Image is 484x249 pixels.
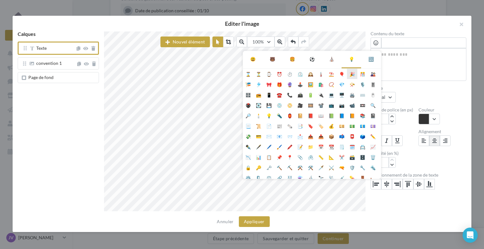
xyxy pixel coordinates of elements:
[274,162,285,173] li: 🔨
[285,69,295,79] li: ⏱️
[368,79,378,89] li: 🎚️
[357,162,368,173] li: 🔧
[243,100,253,110] li: 🖲️
[285,121,295,131] li: 🗞️
[326,121,337,131] li: 💰
[357,100,368,110] li: 📼
[349,56,354,62] div: 💡
[250,56,256,62] div: 😃
[371,31,466,36] label: Contenu du texte
[357,69,368,79] li: 🎊
[357,110,368,121] li: 📚
[253,69,264,79] li: ⏳
[347,110,357,121] li: 📙
[337,69,347,79] li: 🎈
[247,37,274,47] button: 100%
[357,121,368,131] li: 💶
[316,121,326,131] li: 🏷️
[295,100,305,110] li: 🎥
[368,152,378,162] li: 🗑️
[316,110,326,121] li: 📖
[463,228,478,243] div: Open Intercom Messenger
[326,100,337,110] li: 📺
[295,141,305,152] li: 📝
[357,89,368,100] li: ⌨️
[264,79,274,89] li: 🎀
[264,100,274,110] li: 💾
[36,60,62,66] span: convention 1
[337,110,347,121] li: 📘
[347,121,357,131] li: 💵
[371,92,396,103] button: Arial
[316,173,326,183] li: 🔭
[264,141,274,152] li: 🖊️
[357,173,368,183] li: 🚪
[326,110,337,121] li: 📗
[337,121,347,131] li: 💴
[274,173,285,183] li: 🔗
[305,121,316,131] li: 🔖
[243,69,253,79] li: ⌛
[337,141,347,152] li: 🗒️
[418,108,466,112] label: Couleur
[305,79,316,89] li: 🖼️
[368,89,378,100] li: 🖱️
[253,141,264,152] li: 🖋️
[347,162,357,173] li: 🛡️
[371,108,418,112] label: Taille de police (en px)
[305,162,316,173] li: 🛠️
[264,152,274,162] li: 📋
[270,56,275,62] div: 🐻
[347,100,357,110] li: 📹
[368,69,378,79] li: 🎎
[295,121,305,131] li: 📑
[285,79,295,89] li: 🔮
[285,152,295,162] li: 📍
[326,89,337,100] li: 💻
[368,110,378,121] li: 📓
[295,162,305,173] li: ⚒️
[243,89,253,100] li: 🎛️
[274,89,285,100] li: ☎️
[36,45,47,51] span: Texte
[239,216,270,227] button: Appliquer
[253,100,264,110] li: 💽
[357,152,368,162] li: 🗄️
[243,152,253,162] li: 📉
[337,162,347,173] li: 🔫
[253,131,264,141] li: 💳
[337,100,347,110] li: 📷
[253,110,264,121] li: 🕯️
[368,141,378,152] li: 📈
[243,173,253,183] li: ⚙️
[274,110,285,121] li: 🔦
[285,162,295,173] li: ⛏️
[337,89,347,100] li: 🖥️
[253,173,264,183] li: 🗜️
[316,152,326,162] li: 📏
[368,100,378,110] li: 🔍
[243,121,253,131] li: 📃
[305,110,316,121] li: 📕
[305,69,316,79] li: 🕰️
[337,152,347,162] li: ✂️
[274,100,285,110] li: 💿
[264,131,274,141] li: ✉️
[28,75,54,80] span: Page de fond
[264,121,274,131] li: 📄
[160,37,210,47] button: Nouvel élément
[347,152,357,162] li: 🗃️
[253,89,264,100] li: 📻
[357,141,368,152] li: 📇
[305,131,316,141] li: 📤
[305,100,316,110] li: 🎞️
[274,121,285,131] li: 📰
[326,141,337,152] li: 📆
[253,79,264,89] li: 🎐
[264,110,274,121] li: 💡
[326,152,337,162] li: 📐
[305,141,316,152] li: 📁
[295,89,305,100] li: 📠
[285,89,295,100] li: 📞
[316,69,326,79] li: 🌡️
